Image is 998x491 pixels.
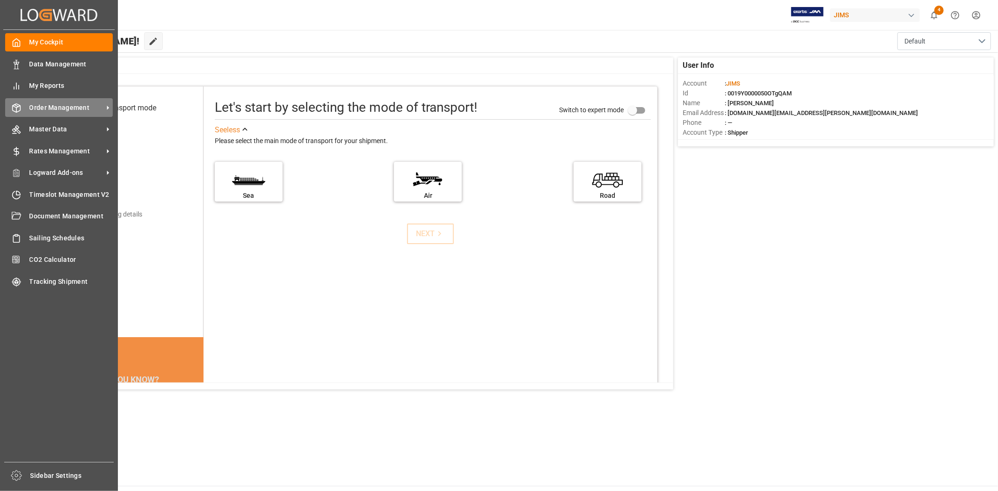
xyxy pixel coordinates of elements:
[683,79,725,88] span: Account
[407,224,454,244] button: NEXT
[29,211,113,221] span: Document Management
[945,5,966,26] button: Help Center
[29,103,103,113] span: Order Management
[5,207,113,225] a: Document Management
[219,191,278,201] div: Sea
[215,98,477,117] div: Let's start by selecting the mode of transport!
[29,190,113,200] span: Timeslot Management V2
[934,6,944,15] span: 4
[29,233,113,243] span: Sailing Schedules
[904,36,925,46] span: Default
[578,191,637,201] div: Road
[726,80,740,87] span: JIMS
[29,277,113,287] span: Tracking Shipment
[725,100,774,107] span: : [PERSON_NAME]
[725,119,732,126] span: : —
[5,185,113,203] a: Timeslot Management V2
[416,228,444,239] div: NEXT
[29,146,103,156] span: Rates Management
[683,118,725,128] span: Phone
[559,106,624,113] span: Switch to expert mode
[399,191,457,201] div: Air
[5,272,113,290] a: Tracking Shipment
[30,471,114,481] span: Sidebar Settings
[5,229,113,247] a: Sailing Schedules
[29,81,113,91] span: My Reports
[5,77,113,95] a: My Reports
[725,80,740,87] span: :
[725,90,792,97] span: : 0019Y0000050OTgQAM
[29,59,113,69] span: Data Management
[683,88,725,98] span: Id
[830,6,924,24] button: JIMS
[830,8,920,22] div: JIMS
[683,128,725,137] span: Account Type
[29,168,103,178] span: Logward Add-ons
[215,136,651,147] div: Please select the main mode of transport for your shipment.
[725,109,918,116] span: : [DOMAIN_NAME][EMAIL_ADDRESS][PERSON_NAME][DOMAIN_NAME]
[683,60,714,71] span: User Info
[683,98,725,108] span: Name
[683,108,725,118] span: Email Address
[725,129,748,136] span: : Shipper
[897,32,991,50] button: open menu
[29,37,113,47] span: My Cockpit
[924,5,945,26] button: show 4 new notifications
[5,55,113,73] a: Data Management
[5,33,113,51] a: My Cockpit
[791,7,823,23] img: Exertis%20JAM%20-%20Email%20Logo.jpg_1722504956.jpg
[84,102,156,114] div: Select transport mode
[29,124,103,134] span: Master Data
[39,32,139,50] span: Hello [PERSON_NAME]!
[215,124,240,136] div: See less
[5,251,113,269] a: CO2 Calculator
[52,370,204,390] div: DID YOU KNOW?
[29,255,113,265] span: CO2 Calculator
